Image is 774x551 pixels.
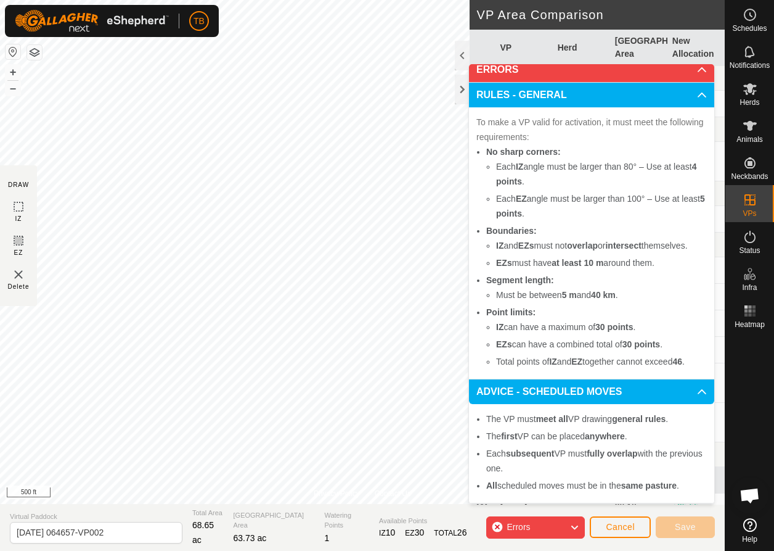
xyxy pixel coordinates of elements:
[606,522,635,532] span: Cancel
[486,147,561,157] b: No sharp corners:
[15,214,22,223] span: IZ
[725,513,774,548] a: Help
[496,339,512,349] b: EZs
[379,516,466,526] span: Available Points
[567,241,598,251] b: overlap
[518,241,534,251] b: EZs
[739,99,759,106] span: Herds
[672,357,682,367] b: 46
[552,258,603,268] b: at least 10 m
[735,321,765,328] span: Heatmap
[486,226,537,236] b: Boundaries:
[496,258,512,268] b: EZs
[496,162,697,186] b: 4 points
[27,45,42,60] button: Map Layers
[591,290,616,300] b: 40 km
[610,30,667,66] th: [GEOGRAPHIC_DATA] Area
[495,30,553,66] th: VP
[476,65,518,75] span: ERRORS
[549,357,556,367] b: IZ
[8,180,29,189] div: DRAW
[457,528,467,537] span: 26
[732,25,767,32] span: Schedules
[506,449,555,458] b: subsequent
[612,414,666,424] b: general rules
[469,107,714,379] p-accordion-content: RULES - GENERAL
[486,446,707,476] li: Each VP must with the previous one.
[486,429,707,444] li: The VP can be placed .
[486,412,707,426] li: The VP must VP drawing .
[15,10,169,32] img: Gallagher Logo
[536,414,568,424] b: meet all
[386,528,396,537] span: 10
[234,510,315,531] span: [GEOGRAPHIC_DATA] Area
[675,522,696,532] span: Save
[324,533,329,543] span: 1
[486,307,536,317] b: Point limits:
[476,387,622,397] span: ADVICE - SCHEDULED MOVES
[324,510,369,531] span: Watering Points
[501,431,517,441] b: first
[476,90,567,100] span: RULES - GENERAL
[507,522,530,532] span: Errors
[375,488,411,499] a: Contact Us
[234,533,267,543] span: 63.73 ac
[667,30,725,66] th: New Allocation
[192,520,214,545] span: 68.65 ac
[496,194,705,218] b: 5 points
[496,255,707,270] li: must have around them.
[6,65,20,80] button: +
[742,536,757,543] span: Help
[6,81,20,96] button: –
[731,173,768,180] span: Neckbands
[314,488,360,499] a: Privacy Policy
[486,478,707,493] li: scheduled moves must be in the .
[496,241,503,251] b: IZ
[621,481,677,491] b: same pasture
[731,477,768,514] a: Open chat
[742,284,757,291] span: Infra
[496,320,707,334] li: can have a maximum of .
[595,322,633,332] b: 30 points
[571,357,582,367] b: EZ
[379,526,395,539] div: IZ
[516,162,523,172] b: IZ
[739,247,760,254] span: Status
[10,512,182,522] span: Virtual Paddock
[434,526,466,539] div: TOTAL
[415,528,425,537] span: 30
[469,404,714,503] p-accordion-content: ADVICE - SCHEDULED MOVES
[469,83,714,107] p-accordion-header: RULES - GENERAL
[496,191,707,221] li: Each angle must be larger than 100° – Use at least .
[730,62,770,69] span: Notifications
[486,275,554,285] b: Segment length:
[587,449,637,458] b: fully overlap
[562,290,577,300] b: 5 m
[605,241,641,251] b: intersect
[6,44,20,59] button: Reset Map
[516,194,527,204] b: EZ
[469,379,714,404] p-accordion-header: ADVICE - SCHEDULED MOVES
[590,516,651,538] button: Cancel
[486,481,497,491] b: All
[192,508,224,518] span: Total Area
[496,322,503,332] b: IZ
[496,238,707,253] li: and must not or themselves.
[496,159,707,189] li: Each angle must be larger than 80° – Use at least .
[496,288,707,302] li: Must be between and .
[622,339,660,349] b: 30 points
[553,30,610,66] th: Herd
[405,526,424,539] div: EZ
[8,282,30,291] span: Delete
[736,136,763,143] span: Animals
[477,7,725,22] h2: VP Area Comparison
[496,337,707,352] li: can have a combined total of .
[14,248,23,257] span: EZ
[496,354,707,369] li: Total points of and together cannot exceed .
[476,117,704,142] span: To make a VP valid for activation, it must meet the following requirements:
[193,15,205,28] span: TB
[743,210,756,217] span: VPs
[469,57,714,82] p-accordion-header: ERRORS
[656,516,715,538] button: Save
[585,431,625,441] b: anywhere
